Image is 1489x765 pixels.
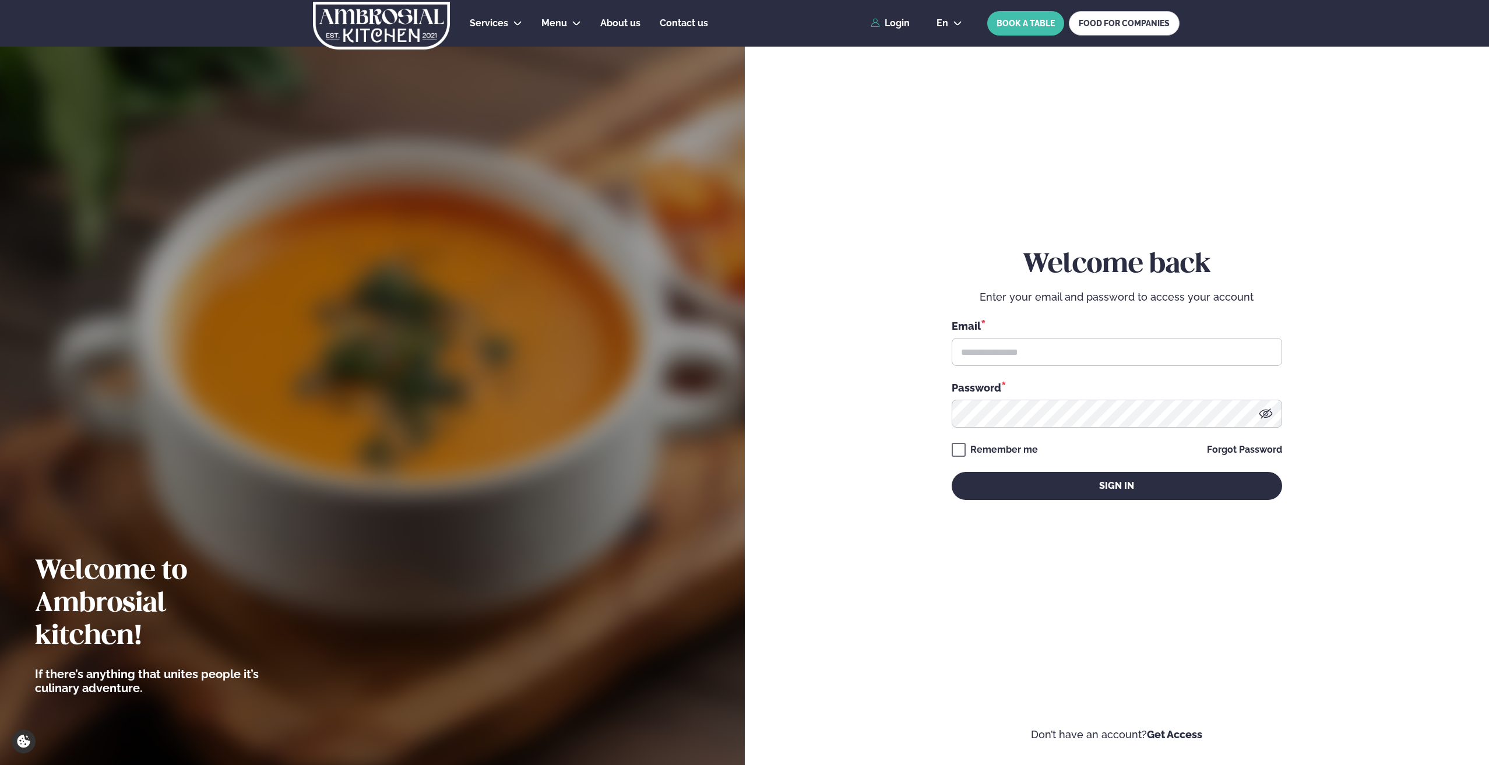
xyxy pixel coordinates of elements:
div: Password [952,380,1282,395]
button: en [927,19,971,28]
span: About us [600,17,640,29]
img: logo [312,2,451,50]
span: Contact us [660,17,708,29]
a: Get Access [1147,728,1202,741]
p: If there’s anything that unites people it’s culinary adventure. [35,667,277,695]
a: Menu [541,16,567,30]
a: About us [600,16,640,30]
span: Services [470,17,508,29]
a: Services [470,16,508,30]
span: en [937,19,948,28]
a: Contact us [660,16,708,30]
div: Email [952,318,1282,333]
a: Cookie settings [12,729,36,753]
a: FOOD FOR COMPANIES [1069,11,1180,36]
span: Menu [541,17,567,29]
a: Login [871,18,910,29]
h2: Welcome back [952,249,1282,281]
button: Sign in [952,472,1282,500]
h2: Welcome to Ambrosial kitchen! [35,555,277,653]
p: Enter your email and password to access your account [952,290,1282,304]
p: Don’t have an account? [780,728,1455,742]
a: Forgot Password [1207,445,1282,454]
button: BOOK A TABLE [987,11,1064,36]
